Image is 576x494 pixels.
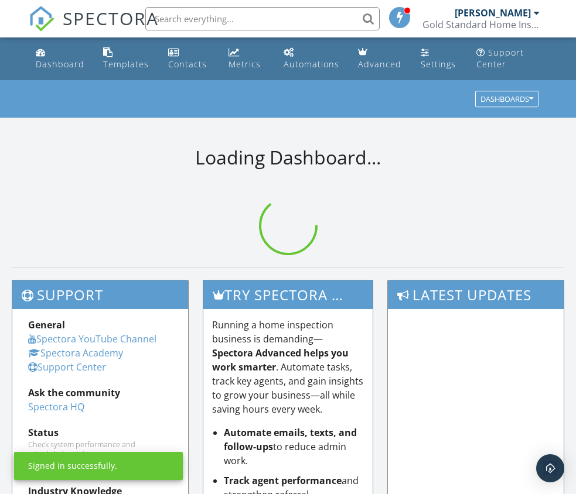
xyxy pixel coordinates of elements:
[224,42,270,76] a: Metrics
[28,440,172,458] div: Check system performance and scheduled maintenance.
[28,361,106,373] a: Support Center
[63,6,159,30] span: SPECTORA
[103,59,149,70] div: Templates
[279,42,344,76] a: Automations (Basic)
[476,47,524,70] div: Support Center
[98,42,154,76] a: Templates
[480,95,533,104] div: Dashboards
[224,426,357,453] strong: Automate emails, texts, and follow-ups
[224,426,363,468] li: to reduce admin work.
[28,386,172,400] div: Ask the community
[536,454,564,482] div: Open Intercom Messenger
[422,19,540,30] div: Gold Standard Home Inspections, LLC
[28,426,172,440] div: Status
[163,42,214,76] a: Contacts
[28,460,117,472] div: Signed in successfully.
[455,7,531,19] div: [PERSON_NAME]
[28,347,123,359] a: Spectora Academy
[28,400,84,413] a: Spectora HQ
[388,280,564,309] h3: Latest Updates
[29,16,159,40] a: SPECTORA
[475,91,538,108] button: Dashboards
[358,59,401,70] div: Advanced
[36,59,84,70] div: Dashboard
[284,59,339,70] div: Automations
[353,42,407,76] a: Advanced
[12,280,188,309] h3: Support
[28,332,156,345] a: Spectora YouTube Channel
[416,42,462,76] a: Settings
[28,318,65,331] strong: General
[212,318,363,416] p: Running a home inspection business is demanding— . Automate tasks, track key agents, and gain ins...
[224,474,342,487] strong: Track agent performance
[229,59,261,70] div: Metrics
[168,59,207,70] div: Contacts
[29,6,54,32] img: The Best Home Inspection Software - Spectora
[203,280,372,309] h3: Try spectora advanced [DATE]
[472,42,545,76] a: Support Center
[421,59,456,70] div: Settings
[31,42,89,76] a: Dashboard
[212,347,349,373] strong: Spectora Advanced helps you work smarter
[145,7,380,30] input: Search everything...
